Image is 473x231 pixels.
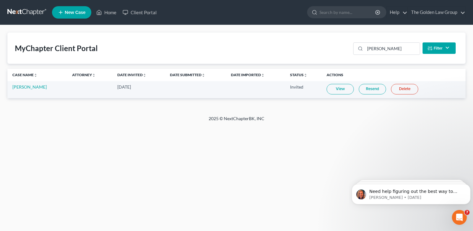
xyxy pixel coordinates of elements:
[261,73,265,77] i: unfold_more
[349,171,473,214] iframe: Intercom notifications message
[322,69,466,81] th: Actions
[465,210,470,215] span: 7
[34,73,37,77] i: unfold_more
[12,72,37,77] a: Case Nameunfold_more
[423,42,456,54] button: Filter
[72,72,96,77] a: Attorneyunfold_more
[12,84,47,89] a: [PERSON_NAME]
[92,73,96,77] i: unfold_more
[117,84,131,89] span: [DATE]
[170,72,205,77] a: Date Submittedunfold_more
[202,73,205,77] i: unfold_more
[15,43,98,53] div: MyChapter Client Portal
[93,7,119,18] a: Home
[117,72,146,77] a: Date Invitedunfold_more
[327,84,354,94] a: View
[365,43,420,54] input: Search...
[60,115,413,127] div: 2025 © NextChapterBK, INC
[452,210,467,225] iframe: Intercom live chat
[290,72,307,77] a: Statusunfold_more
[359,84,386,94] a: Resend
[285,81,322,98] td: Invited
[391,84,418,94] a: Delete
[119,7,160,18] a: Client Portal
[387,7,407,18] a: Help
[231,72,265,77] a: Date Importedunfold_more
[65,10,85,15] span: New Case
[304,73,307,77] i: unfold_more
[408,7,465,18] a: The Golden Law Group
[143,73,146,77] i: unfold_more
[319,7,376,18] input: Search by name...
